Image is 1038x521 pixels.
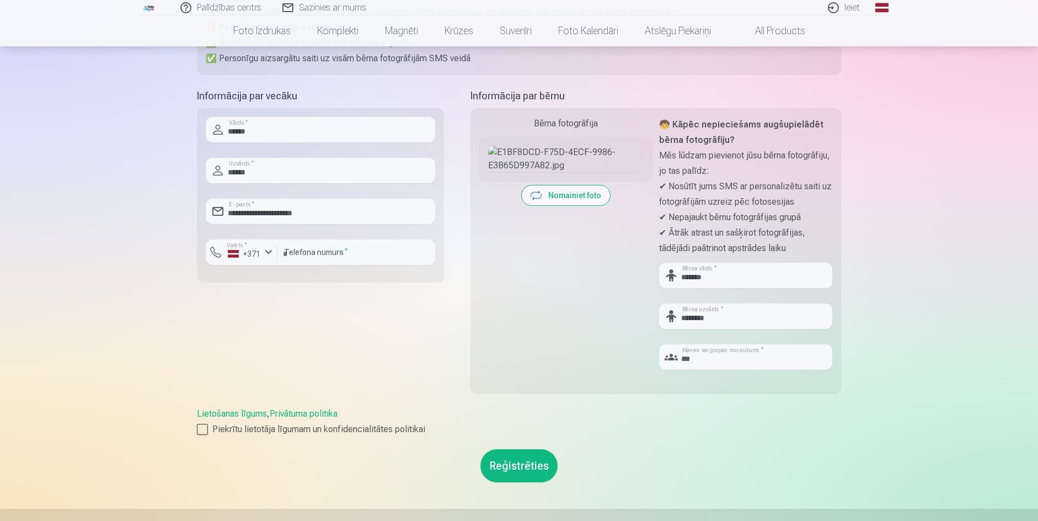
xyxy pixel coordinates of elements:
[372,15,431,46] a: Magnēti
[479,117,652,130] div: Bērna fotogrāfija
[545,15,632,46] a: Foto kalendāri
[659,148,832,179] p: Mēs lūdzam pievienot jūsu bērna fotogrāfiju, jo tas palīdz:
[197,408,267,419] a: Lietošanas līgums
[724,15,818,46] a: All products
[143,4,155,11] img: /fa1
[659,210,832,225] p: ✔ Nepajaukt bērnu fotogrāfijas grupā
[659,225,832,256] p: ✔ Ātrāk atrast un sašķirot fotogrāfijas, tādējādi paātrinot apstrādes laiku
[206,51,832,66] p: ✅ Personīgu aizsargātu saiti uz visām bērna fotogrāfijām SMS veidā
[632,15,724,46] a: Atslēgu piekariņi
[220,15,304,46] a: Foto izdrukas
[431,15,486,46] a: Krūzes
[270,408,338,419] a: Privātuma politika
[228,248,261,259] div: +371
[488,146,644,172] img: E1BF8DCD-F75D-4ECF-9986-E3B65D997A82.jpg
[480,449,558,482] button: Reģistrēties
[486,15,545,46] a: Suvenīri
[522,185,610,205] button: Nomainiet foto
[304,15,372,46] a: Komplekti
[223,241,250,249] label: Valsts
[197,423,841,436] label: Piekrītu lietotāja līgumam un konfidencialitātes politikai
[206,240,277,265] button: Valsts*+371
[659,179,832,210] p: ✔ Nosūtīt jums SMS ar personalizētu saiti uz fotogrāfijām uzreiz pēc fotosesijas
[470,88,841,104] h5: Informācija par bērnu
[197,407,841,436] div: ,
[197,88,444,104] h5: Informācija par vecāku
[659,119,823,145] strong: 🧒 Kāpēc nepieciešams augšupielādēt bērna fotogrāfiju?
